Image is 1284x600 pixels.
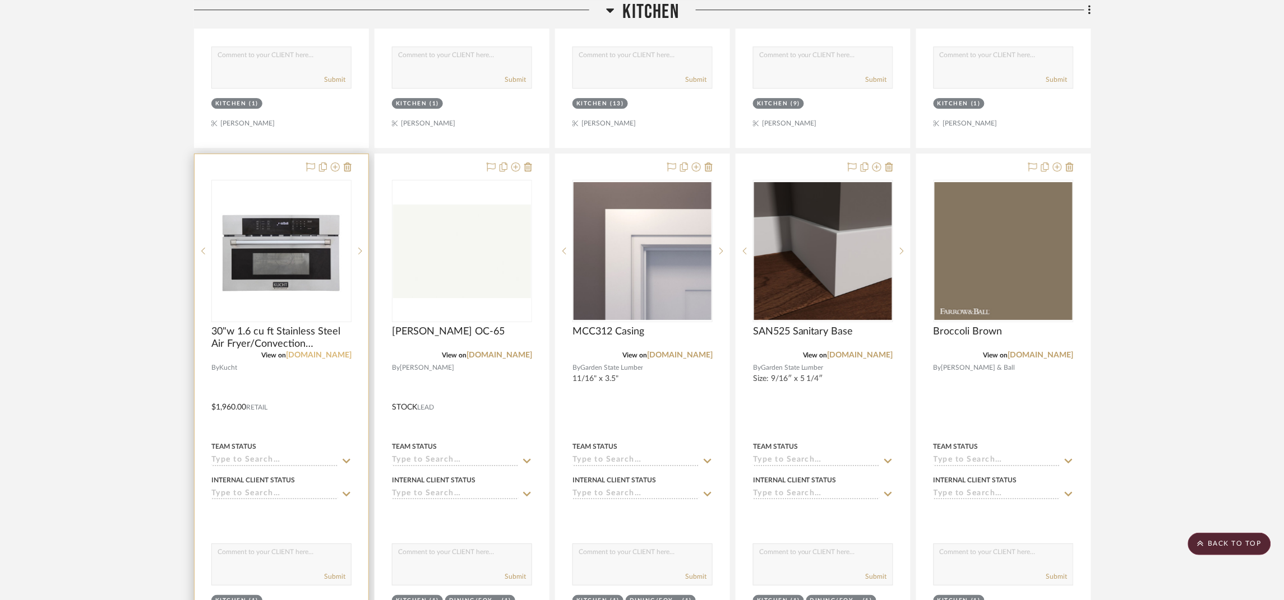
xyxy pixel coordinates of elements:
div: Team Status [211,441,256,452]
span: By [753,362,761,373]
img: SAN525 Sanitary Base [754,182,892,320]
div: Team Status [934,441,978,452]
span: By [934,362,941,373]
div: Kitchen [757,100,788,108]
span: Kucht [219,362,237,373]
span: By [572,362,580,373]
button: Submit [1046,75,1068,85]
a: [DOMAIN_NAME] [286,351,352,359]
button: Submit [685,75,706,85]
span: 30"w 1.6 cu ft Stainless Steel Air Fryer/Convection Oven/1000 Watt Built-in Microwave [211,325,352,350]
span: [PERSON_NAME] [400,362,454,373]
input: Type to Search… [934,489,1060,500]
div: 0 [573,180,712,322]
a: [DOMAIN_NAME] [828,351,893,359]
span: View on [983,352,1008,359]
div: Internal Client Status [211,475,295,485]
span: View on [622,352,647,359]
div: Internal Client Status [753,475,837,485]
img: Chantilly Lace OC-65 [393,204,531,298]
div: Kitchen [396,100,427,108]
div: Kitchen [937,100,969,108]
div: 0 [934,180,1073,322]
span: View on [261,352,286,359]
div: Internal Client Status [392,475,475,485]
span: View on [442,352,467,359]
input: Type to Search… [934,455,1060,466]
input: Type to Search… [753,489,880,500]
input: Type to Search… [572,455,699,466]
a: [DOMAIN_NAME] [467,351,532,359]
div: Team Status [572,441,617,452]
div: (1) [250,100,259,108]
input: Type to Search… [392,455,519,466]
div: Team Status [753,441,798,452]
div: Internal Client Status [934,475,1017,485]
button: Submit [866,571,887,582]
button: Submit [685,571,706,582]
span: Broccoli Brown [934,325,1003,338]
input: Type to Search… [211,489,338,500]
div: Kitchen [576,100,608,108]
input: Type to Search… [211,455,338,466]
a: [DOMAIN_NAME] [1008,351,1074,359]
div: (13) [611,100,624,108]
span: [PERSON_NAME] OC-65 [392,325,505,338]
input: Type to Search… [572,489,699,500]
span: Garden State Lumber [761,362,824,373]
div: Team Status [392,441,437,452]
scroll-to-top-button: BACK TO TOP [1188,533,1271,555]
div: (1) [972,100,981,108]
div: Internal Client Status [572,475,656,485]
button: Submit [1046,571,1068,582]
button: Submit [324,75,345,85]
img: MCC312 Casing [574,182,712,320]
button: Submit [505,75,526,85]
div: Kitchen [215,100,247,108]
span: View on [803,352,828,359]
span: SAN525 Sanitary Base [753,325,853,338]
button: Submit [505,571,526,582]
span: MCC312 Casing [572,325,644,338]
img: 30"w 1.6 cu ft Stainless Steel Air Fryer/Convection Oven/1000 Watt Built-in Microwave [213,182,350,320]
img: Broccoli Brown [935,182,1073,320]
span: By [392,362,400,373]
button: Submit [866,75,887,85]
input: Type to Search… [392,489,519,500]
div: (1) [430,100,440,108]
div: (9) [791,100,801,108]
span: Garden State Lumber [580,362,643,373]
a: [DOMAIN_NAME] [647,351,713,359]
button: Submit [324,571,345,582]
span: By [211,362,219,373]
span: [PERSON_NAME] & Ball [941,362,1015,373]
input: Type to Search… [753,455,880,466]
div: 0 [754,180,893,322]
